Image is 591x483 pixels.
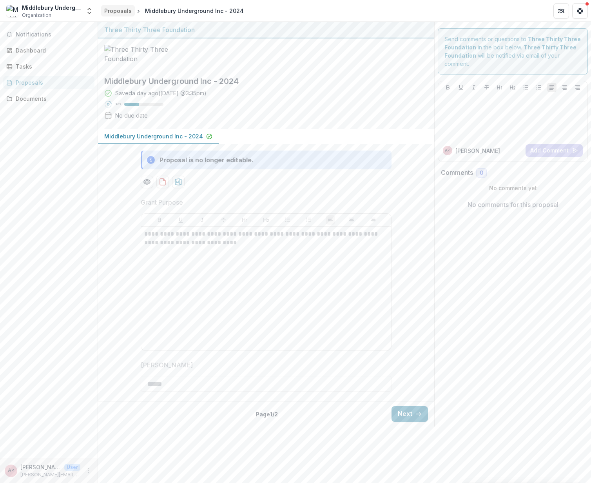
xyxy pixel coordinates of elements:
[283,215,292,225] button: Bullet List
[104,25,428,34] div: Three Thirty Three Foundation
[3,60,94,73] a: Tasks
[441,184,585,192] p: No comments yet
[104,76,415,86] h2: Middlebury Underground Inc - 2024
[22,4,81,12] div: Middlebury Underground Inc
[368,215,378,225] button: Align Right
[455,147,500,155] p: [PERSON_NAME]
[256,410,278,418] p: Page 1 / 2
[155,215,164,225] button: Bold
[141,360,193,370] p: [PERSON_NAME]
[261,215,271,225] button: Heading 2
[3,28,94,41] button: Notifications
[16,78,88,87] div: Proposals
[104,132,203,140] p: Middlebury Underground Inc - 2024
[84,3,95,19] button: Open entity switcher
[22,12,51,19] span: Organization
[8,468,15,473] div: Andy Mitchell <andy@akmitchell.com>
[176,215,185,225] button: Underline
[101,5,135,16] a: Proposals
[438,28,588,74] div: Send comments or questions to in the box below. will be notified via email of your comment.
[443,83,453,92] button: Bold
[16,94,88,103] div: Documents
[469,83,479,92] button: Italicize
[115,89,207,97] div: Saved a day ago ( [DATE] @ 3:35pm )
[240,215,250,225] button: Heading 1
[572,3,588,19] button: Get Help
[347,215,356,225] button: Align Center
[16,31,91,38] span: Notifications
[20,471,80,478] p: [PERSON_NAME][EMAIL_ADDRESS][DOMAIN_NAME]
[219,215,228,225] button: Strike
[115,111,148,120] div: No due date
[141,198,183,207] p: Grant Purpose
[534,83,544,92] button: Ordered List
[521,83,531,92] button: Bullet List
[3,92,94,105] a: Documents
[526,144,583,157] button: Add Comment
[3,44,94,57] a: Dashboard
[64,464,80,471] p: User
[392,406,428,422] button: Next
[198,215,207,225] button: Italicize
[560,83,569,92] button: Align Center
[482,83,491,92] button: Strike
[3,76,94,89] a: Proposals
[553,3,569,19] button: Partners
[304,215,314,225] button: Ordered List
[16,46,88,54] div: Dashboard
[495,83,504,92] button: Heading 1
[160,155,254,165] div: Proposal is no longer editable.
[141,176,153,188] button: Preview 5d15b307-a69c-4e01-9468-adbd9d4edc9d-0.pdf
[104,45,183,64] img: Three Thirty Three Foundation
[6,5,19,17] img: Middlebury Underground Inc
[104,7,132,15] div: Proposals
[508,83,517,92] button: Heading 2
[480,170,483,176] span: 0
[441,169,473,176] h2: Comments
[115,102,121,107] p: 38 %
[456,83,466,92] button: Underline
[172,176,185,188] button: download-proposal
[20,463,61,471] p: [PERSON_NAME] <[PERSON_NAME][EMAIL_ADDRESS][DOMAIN_NAME]>
[16,62,88,71] div: Tasks
[547,83,557,92] button: Align Left
[573,83,582,92] button: Align Right
[468,200,558,209] p: No comments for this proposal
[145,7,244,15] div: Middlebury Underground Inc - 2024
[83,466,93,476] button: More
[101,5,247,16] nav: breadcrumb
[445,149,450,153] div: Andy Mitchell <andy@akmitchell.com>
[326,215,335,225] button: Align Left
[156,176,169,188] button: download-proposal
